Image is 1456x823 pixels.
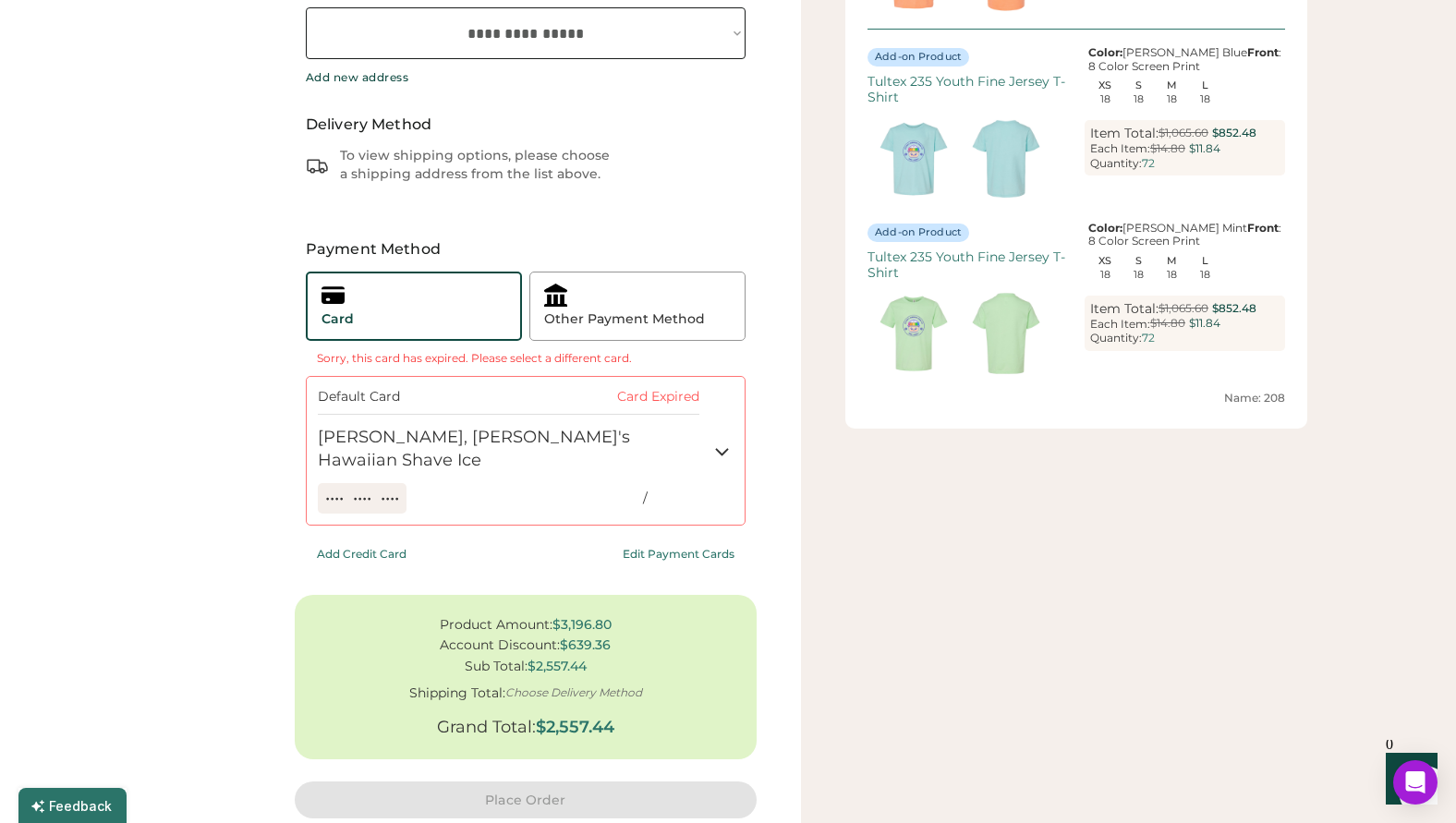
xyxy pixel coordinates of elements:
img: bank-account.svg [544,284,567,307]
div: S [1122,256,1156,266]
div: Sub Total: [465,659,528,674]
div: $852.48 [1212,126,1256,141]
div: Choose Delivery Method [505,686,642,699]
div: Add-on Product [875,50,963,65]
div: 18 [1100,270,1110,280]
strong: Color: [1088,45,1122,59]
div: $3,196.80 [552,617,612,633]
div: 18 [1200,270,1210,280]
div: M [1155,80,1189,91]
div: Shipping Total: [409,685,505,701]
img: truck.svg [306,154,329,177]
div: Card Expired [508,388,699,406]
div: To view shipping options, please choose a shipping address from the list above. [340,147,613,183]
img: generate-image [868,113,960,205]
div: M [1155,256,1189,266]
div: Other Payment Method [544,310,705,329]
div: 18 [1134,270,1144,280]
div: Delivery Method [306,114,746,136]
div: Sorry, this card has expired. Please select a different card. [306,352,643,365]
div: Name: 208 [868,391,1285,406]
div: •••• •••• •••• [325,487,399,510]
div: Account Discount: [440,637,560,653]
div: Default Card [318,388,509,406]
div: Add-on Product [875,225,963,240]
div: $11.84 [1189,141,1220,157]
div: XS [1088,80,1122,91]
div: S [1122,80,1156,91]
div: Add new address [306,70,409,85]
div: Card [322,310,354,329]
strong: Front [1247,221,1279,235]
div: Tultex 235 Youth Fine Jersey T-Shirt [868,249,1068,281]
div: L [1188,80,1222,91]
div: Product Amount: [440,617,552,633]
div: [PERSON_NAME] Blue : 8 Color Screen Print [1085,46,1285,73]
div: 18 [1200,94,1210,104]
div: Grand Total: [437,718,536,738]
button: Place Order [295,781,757,818]
div: 18 [1134,94,1144,104]
strong: Color: [1088,221,1122,235]
div: Add Credit Card [317,548,406,561]
div: / [643,490,648,508]
strong: Front [1247,45,1279,59]
div: $2,557.44 [536,718,614,738]
div: [PERSON_NAME] Mint : 8 Color Screen Print [1085,222,1285,248]
div: $852.48 [1212,301,1256,317]
div: L [1188,256,1222,266]
img: generate-image [960,113,1052,205]
div: Edit Payment Cards [623,548,734,561]
iframe: Front Chat [1368,740,1448,819]
div: [PERSON_NAME], [PERSON_NAME]'s Hawaiian Shave Ice [318,426,648,472]
img: creditcard.svg [322,284,345,307]
div: $11.84 [1189,316,1220,332]
img: yH5BAEAAAAALAAAAAABAAEAAAIBRAA7 [662,477,699,514]
div: Payment Method [295,238,757,260]
div: 18 [1167,94,1177,104]
div: XS [1088,256,1122,266]
div: 18 [1167,270,1177,280]
div: Open Intercom Messenger [1393,760,1438,805]
div: $639.36 [560,637,611,653]
img: generate-image [960,287,1052,380]
div: 18 [1100,94,1110,104]
img: generate-image [868,287,960,380]
div: $2,557.44 [528,659,587,674]
div: Tultex 235 Youth Fine Jersey T-Shirt [868,74,1068,105]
